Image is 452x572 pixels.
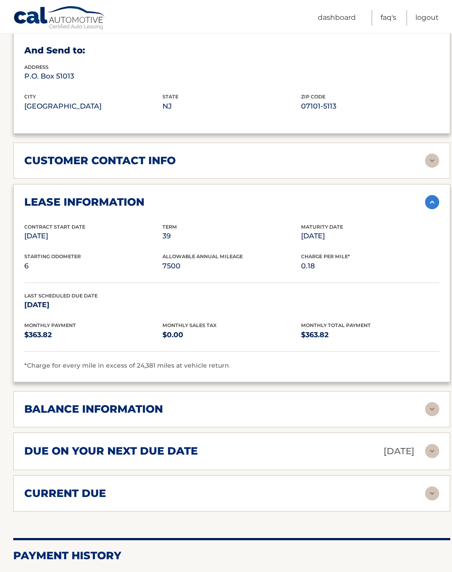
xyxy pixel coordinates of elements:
[162,253,243,260] span: Allowable Annual Mileage
[415,10,439,26] a: Logout
[425,444,439,458] img: accordion-rest.svg
[425,154,439,168] img: accordion-rest.svg
[162,329,301,341] p: $0.00
[162,224,177,230] span: Term
[24,293,98,299] span: Last Scheduled Due Date
[301,329,439,341] p: $363.82
[24,299,162,311] p: [DATE]
[24,94,36,100] span: city
[24,487,106,500] h2: current due
[13,6,106,31] a: Cal Automotive
[425,402,439,416] img: accordion-rest.svg
[425,486,439,500] img: accordion-rest.svg
[24,154,176,167] h2: customer contact info
[384,444,414,459] p: [DATE]
[301,230,439,242] p: [DATE]
[301,260,439,272] p: 0.18
[162,322,217,328] span: Monthly Sales Tax
[301,94,325,100] span: zip code
[301,322,371,328] span: Monthly Total Payment
[318,10,356,26] a: Dashboard
[380,10,396,26] a: FAQ's
[24,253,81,260] span: Starting Odometer
[24,196,144,209] h2: lease information
[24,322,76,328] span: Monthly Payment
[24,70,162,83] p: P.O. Box 51013
[162,230,301,242] p: 39
[24,224,85,230] span: Contract Start Date
[24,329,162,341] p: $363.82
[24,361,229,369] span: *Charge for every mile in excess of 24,381 miles at vehicle return
[301,224,343,230] span: Maturity Date
[301,253,350,260] span: Charge Per Mile*
[162,94,178,100] span: state
[13,549,450,562] h2: Payment History
[24,260,162,272] p: 6
[24,100,162,113] p: [GEOGRAPHIC_DATA]
[24,45,439,56] h3: And Send to:
[162,100,301,113] p: NJ
[24,64,49,70] span: address
[301,100,439,113] p: 07101-5113
[24,403,163,416] h2: balance information
[24,230,162,242] p: [DATE]
[162,260,301,272] p: 7500
[425,195,439,209] img: accordion-active.svg
[24,444,198,458] h2: due on your next due date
